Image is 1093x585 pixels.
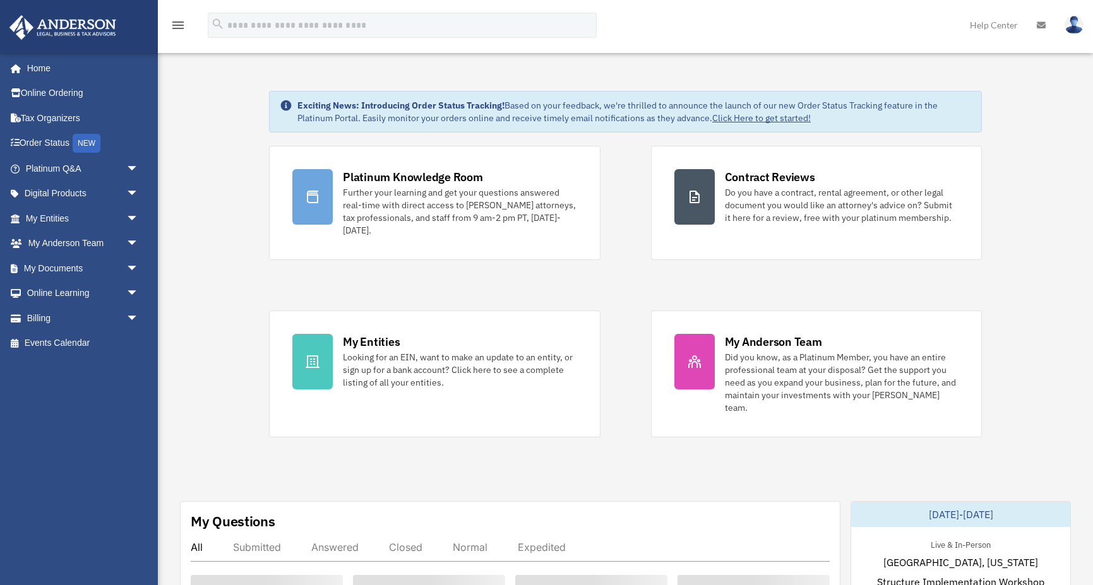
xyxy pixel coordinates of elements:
[126,231,152,257] span: arrow_drop_down
[170,18,186,33] i: menu
[269,310,600,437] a: My Entities Looking for an EIN, want to make an update to an entity, or sign up for a bank accoun...
[725,334,822,350] div: My Anderson Team
[343,186,576,237] div: Further your learning and get your questions answered real-time with direct access to [PERSON_NAM...
[1065,16,1084,34] img: User Pic
[9,105,158,131] a: Tax Organizers
[389,541,422,553] div: Closed
[170,22,186,33] a: menu
[343,169,483,185] div: Platinum Knowledge Room
[126,206,152,232] span: arrow_drop_down
[269,146,600,260] a: Platinum Knowledge Room Further your learning and get your questions answered real-time with dire...
[191,541,203,553] div: All
[297,100,505,111] strong: Exciting News: Introducing Order Status Tracking!
[233,541,281,553] div: Submitted
[126,281,152,307] span: arrow_drop_down
[9,56,152,81] a: Home
[651,310,982,437] a: My Anderson Team Did you know, as a Platinum Member, you have an entire professional team at your...
[126,156,152,182] span: arrow_drop_down
[211,17,225,31] i: search
[9,256,158,281] a: My Documentsarrow_drop_down
[725,169,815,185] div: Contract Reviews
[9,206,158,231] a: My Entitiesarrow_drop_down
[725,186,959,224] div: Do you have a contract, rental agreement, or other legal document you would like an attorney's ad...
[126,305,152,331] span: arrow_drop_down
[712,112,811,124] a: Click Here to get started!
[191,512,275,531] div: My Questions
[518,541,566,553] div: Expedited
[9,305,158,331] a: Billingarrow_drop_down
[343,351,576,389] div: Looking for an EIN, want to make an update to an entity, or sign up for a bank account? Click her...
[921,537,1001,550] div: Live & In-Person
[883,555,1038,570] span: [GEOGRAPHIC_DATA], [US_STATE]
[73,134,100,153] div: NEW
[651,146,982,260] a: Contract Reviews Do you have a contract, rental agreement, or other legal document you would like...
[725,351,959,414] div: Did you know, as a Platinum Member, you have an entire professional team at your disposal? Get th...
[9,81,158,106] a: Online Ordering
[6,15,120,40] img: Anderson Advisors Platinum Portal
[126,181,152,207] span: arrow_drop_down
[9,181,158,206] a: Digital Productsarrow_drop_down
[9,281,158,306] a: Online Learningarrow_drop_down
[297,99,971,124] div: Based on your feedback, we're thrilled to announce the launch of our new Order Status Tracking fe...
[343,334,400,350] div: My Entities
[9,156,158,181] a: Platinum Q&Aarrow_drop_down
[453,541,487,553] div: Normal
[851,502,1070,527] div: [DATE]-[DATE]
[126,256,152,281] span: arrow_drop_down
[311,541,359,553] div: Answered
[9,231,158,256] a: My Anderson Teamarrow_drop_down
[9,131,158,157] a: Order StatusNEW
[9,331,158,356] a: Events Calendar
